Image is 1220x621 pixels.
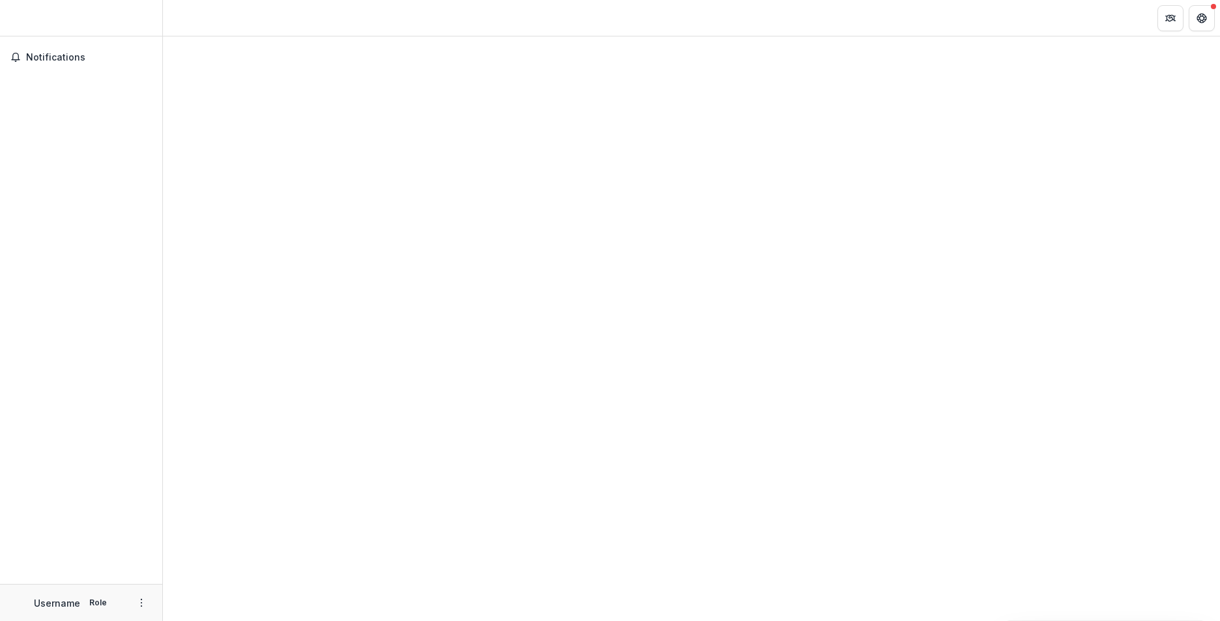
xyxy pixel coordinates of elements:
button: Get Help [1189,5,1215,31]
span: Notifications [26,52,152,63]
button: Notifications [5,47,157,68]
p: Role [85,597,111,609]
button: Partners [1157,5,1184,31]
button: More [134,595,149,611]
p: Username [34,596,80,610]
